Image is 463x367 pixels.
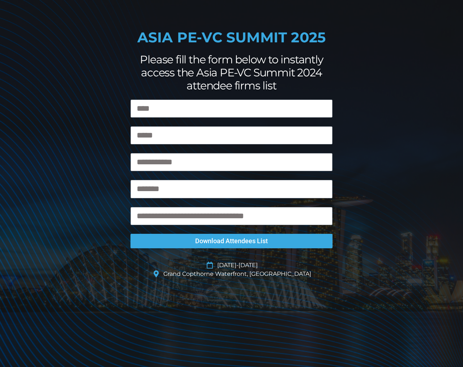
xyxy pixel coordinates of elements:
span: Grand Copthorne Waterfront, [GEOGRAPHIC_DATA]​ [162,270,311,278]
span: Please fill the form below t [140,53,271,66]
span: [DATE]-[DATE] [215,261,258,270]
h2: ASIA PE-VC Summit 2025 [130,29,333,46]
button: Download Attendees List [130,234,333,248]
h2: o instantly access the Asia PE-VC Summit 2024 attendee firms list [130,53,333,92]
span: Download Attendees List [195,238,268,244]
